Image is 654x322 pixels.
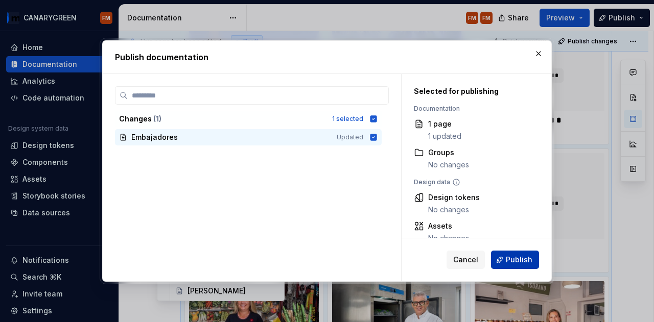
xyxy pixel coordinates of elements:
div: Documentation [414,105,527,113]
span: Cancel [453,255,478,265]
div: Design tokens [428,192,480,203]
div: 1 selected [332,115,363,123]
div: Groups [428,147,469,158]
div: 1 page [428,119,461,129]
h2: Publish documentation [115,51,539,63]
span: Embajadores [131,132,178,142]
div: No changes [428,233,469,243]
span: Updated [337,133,363,141]
div: Design data [414,178,527,186]
button: Cancel [447,251,485,269]
div: 1 updated [428,131,461,141]
div: No changes [428,205,480,215]
div: Assets [428,221,469,231]
div: Selected for publishing [414,86,527,96]
div: Changes [119,114,326,124]
div: No changes [428,160,469,170]
span: ( 1 ) [153,114,161,123]
button: Publish [491,251,539,269]
span: Publish [506,255,532,265]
